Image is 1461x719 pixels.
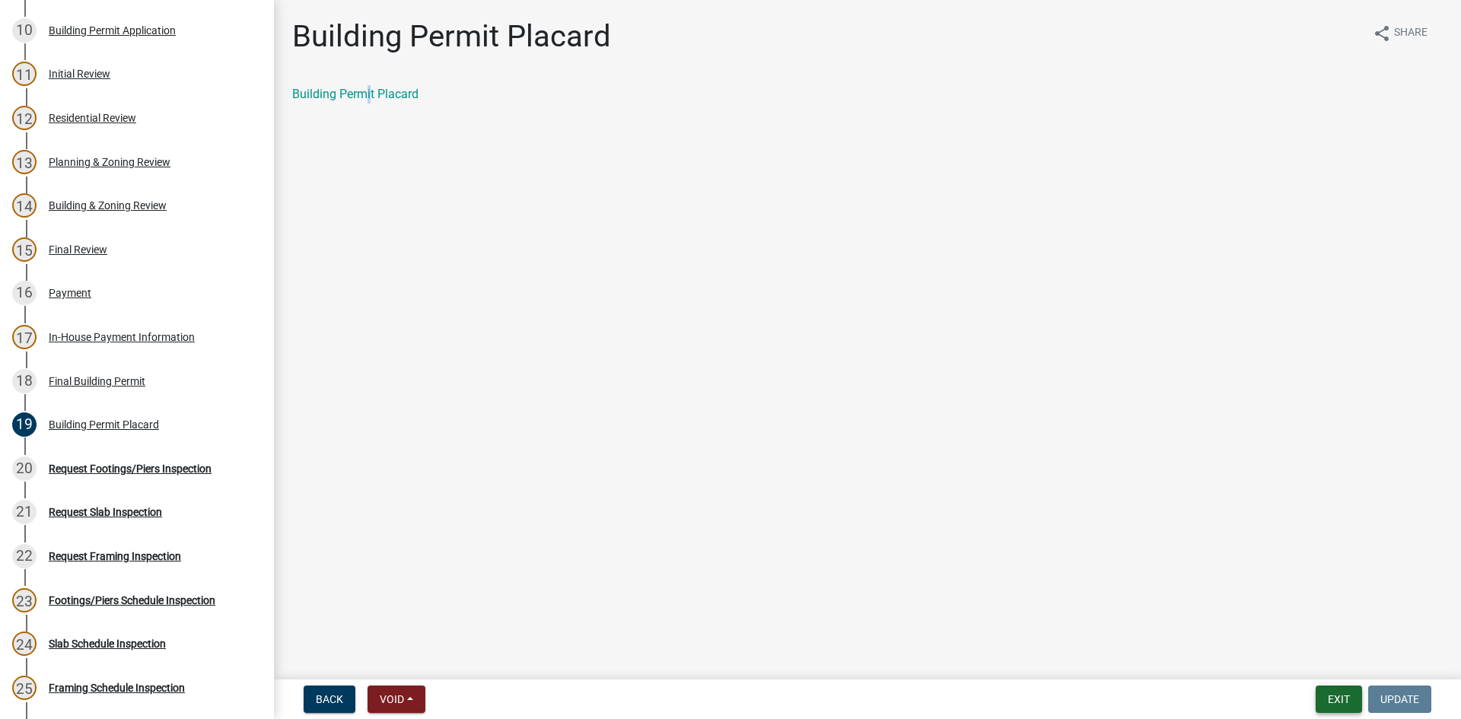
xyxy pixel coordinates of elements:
[292,18,611,55] h1: Building Permit Placard
[292,87,419,101] a: Building Permit Placard
[12,588,37,612] div: 23
[49,68,110,79] div: Initial Review
[49,682,185,693] div: Framing Schedule Inspection
[49,551,181,562] div: Request Framing Inspection
[368,686,425,713] button: Void
[1394,24,1428,43] span: Share
[49,244,107,255] div: Final Review
[12,281,37,305] div: 16
[304,686,355,713] button: Back
[12,676,37,700] div: 25
[1316,686,1362,713] button: Exit
[12,632,37,656] div: 24
[49,157,170,167] div: Planning & Zoning Review
[49,463,212,474] div: Request Footings/Piers Inspection
[49,332,195,342] div: In-House Payment Information
[1361,18,1440,48] button: shareShare
[12,544,37,568] div: 22
[49,25,176,36] div: Building Permit Application
[49,638,166,649] div: Slab Schedule Inspection
[1380,693,1419,705] span: Update
[12,412,37,437] div: 19
[49,113,136,123] div: Residential Review
[1373,24,1391,43] i: share
[12,325,37,349] div: 17
[316,693,343,705] span: Back
[49,200,167,211] div: Building & Zoning Review
[12,150,37,174] div: 13
[49,595,215,606] div: Footings/Piers Schedule Inspection
[12,62,37,86] div: 11
[380,693,404,705] span: Void
[12,369,37,393] div: 18
[49,288,91,298] div: Payment
[12,237,37,262] div: 15
[12,500,37,524] div: 21
[1368,686,1431,713] button: Update
[49,507,162,517] div: Request Slab Inspection
[49,376,145,387] div: Final Building Permit
[12,193,37,218] div: 14
[12,18,37,43] div: 10
[49,419,159,430] div: Building Permit Placard
[12,457,37,481] div: 20
[12,106,37,130] div: 12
